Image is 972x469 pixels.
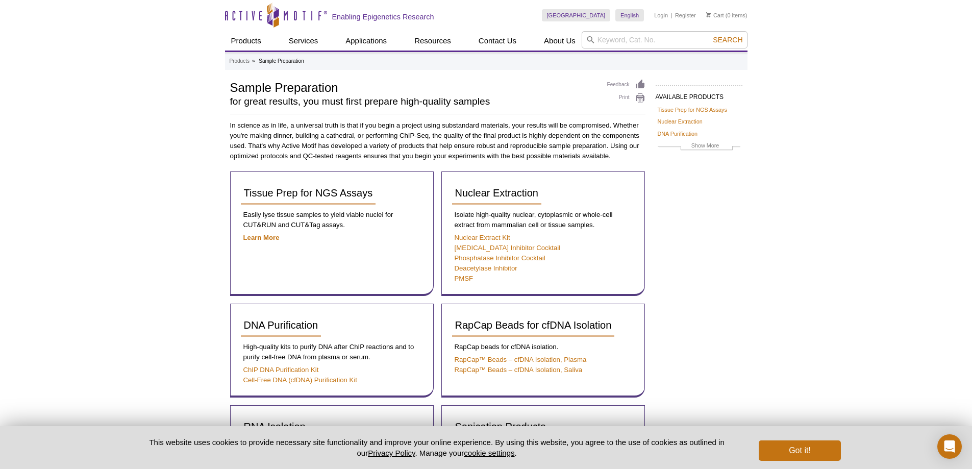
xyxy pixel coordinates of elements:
a: Contact Us [472,31,522,51]
a: About Us [538,31,582,51]
div: Open Intercom Messenger [937,434,962,459]
a: DNA Purification [241,314,321,337]
a: Feedback [607,79,645,90]
a: [MEDICAL_DATA] Inhibitor Cocktail [455,244,561,252]
button: Search [710,35,745,44]
a: RapCap™ Beads – cfDNA Isolation, Saliva [455,366,583,374]
button: cookie settings [464,449,514,457]
a: Show More [658,141,740,153]
span: DNA Purification [244,319,318,331]
p: Easily lyse tissue samples to yield viable nuclei for CUT&RUN and CUT&Tag assays. [241,210,423,230]
span: Search [713,36,742,44]
a: PMSF [455,275,473,282]
a: [GEOGRAPHIC_DATA] [542,9,611,21]
a: Services [283,31,325,51]
a: Sonication Products [452,416,549,438]
a: DNA Purification [658,129,698,138]
a: Products [230,57,250,66]
button: Got it! [759,440,840,461]
li: Sample Preparation [259,58,304,64]
a: Cart [706,12,724,19]
a: Nuclear Extraction [658,117,703,126]
a: Register [675,12,696,19]
h2: for great results, you must first prepare high-quality samples [230,97,597,106]
span: Nuclear Extraction [455,187,538,199]
a: Print [607,93,645,104]
p: RapCap beads for cfDNA isolation. [452,342,634,352]
a: Privacy Policy [368,449,415,457]
p: This website uses cookies to provide necessary site functionality and improve your online experie... [132,437,742,458]
a: ChIP DNA Purification Kit [243,366,319,374]
h2: Enabling Epigenetics Research [332,12,434,21]
a: Deacetylase Inhibitor [455,264,517,272]
h1: Sample Preparation [230,79,597,94]
h2: AVAILABLE PRODUCTS [656,85,742,104]
a: Phosphatase Inhibitor Cocktail [455,254,545,262]
img: Your Cart [706,12,711,17]
p: In science as in life, a universal truth is that if you begin a project using substandard materia... [230,120,645,161]
span: Tissue Prep for NGS Assays [244,187,373,199]
a: Tissue Prep for NGS Assays [658,105,727,114]
p: Isolate high-quality nuclear, cytoplasmic or whole-cell extract from mammalian cell or tissue sam... [452,210,634,230]
span: RapCap Beads for cfDNA Isolation [455,319,612,331]
a: RapCap Beads for cfDNA Isolation [452,314,615,337]
li: » [252,58,255,64]
span: RNA Isolation [244,421,306,432]
a: English [615,9,644,21]
a: Nuclear Extraction [452,182,541,205]
a: Learn More [243,234,280,241]
a: Resources [408,31,457,51]
input: Keyword, Cat. No. [582,31,747,48]
a: Applications [339,31,393,51]
a: Login [654,12,668,19]
li: (0 items) [706,9,747,21]
a: RapCap™ Beads – cfDNA Isolation, Plasma [455,356,587,363]
p: High-quality kits to purify DNA after ChIP reactions and to purify cell-free DNA from plasma or s... [241,342,423,362]
li: | [671,9,672,21]
a: Products [225,31,267,51]
a: Cell-Free DNA (cfDNA) Purification Kit [243,376,358,384]
a: RNA Isolation [241,416,309,438]
a: Nuclear Extract Kit [455,234,510,241]
span: Sonication Products [455,421,546,432]
a: Tissue Prep for NGS Assays [241,182,376,205]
